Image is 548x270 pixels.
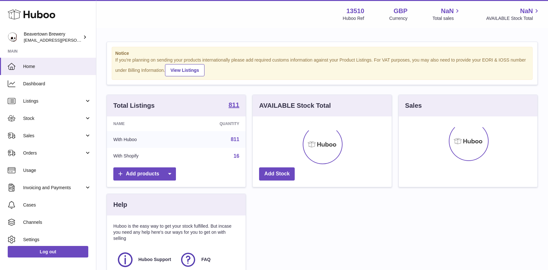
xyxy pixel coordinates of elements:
[23,237,91,243] span: Settings
[23,81,91,87] span: Dashboard
[23,185,84,191] span: Invoicing and Payments
[520,7,533,15] span: NaN
[486,15,540,21] span: AVAILABLE Stock Total
[259,101,331,110] h3: AVAILABLE Stock Total
[229,102,239,108] strong: 811
[394,7,407,15] strong: GBP
[23,167,91,173] span: Usage
[432,7,461,21] a: NaN Total sales
[486,7,540,21] a: NaN AVAILABLE Stock Total
[107,148,182,165] td: With Shopify
[113,101,155,110] h3: Total Listings
[182,116,246,131] th: Quantity
[113,200,127,209] h3: Help
[113,167,176,181] a: Add products
[201,257,211,263] span: FAQ
[107,116,182,131] th: Name
[165,64,204,76] a: View Listings
[179,251,236,268] a: FAQ
[234,153,239,159] a: 16
[23,150,84,156] span: Orders
[115,57,529,76] div: If you're planning on sending your products internationally please add required customs informati...
[23,63,91,70] span: Home
[23,202,91,208] span: Cases
[259,167,295,181] a: Add Stock
[23,219,91,225] span: Channels
[117,251,173,268] a: Huboo Support
[389,15,408,21] div: Currency
[231,137,239,142] a: 811
[343,15,364,21] div: Huboo Ref
[115,50,529,56] strong: Notice
[441,7,454,15] span: NaN
[432,15,461,21] span: Total sales
[23,133,84,139] span: Sales
[8,32,17,42] img: kit.lowe@beavertownbrewery.co.uk
[405,101,422,110] h3: Sales
[107,131,182,148] td: With Huboo
[346,7,364,15] strong: 13510
[8,246,88,257] a: Log out
[138,257,171,263] span: Huboo Support
[23,115,84,122] span: Stock
[24,31,82,43] div: Beavertown Brewery
[23,98,84,104] span: Listings
[24,38,129,43] span: [EMAIL_ADDRESS][PERSON_NAME][DOMAIN_NAME]
[229,102,239,109] a: 811
[113,223,239,241] p: Huboo is the easy way to get your stock fulfilled. But incase you need any help here's our ways f...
